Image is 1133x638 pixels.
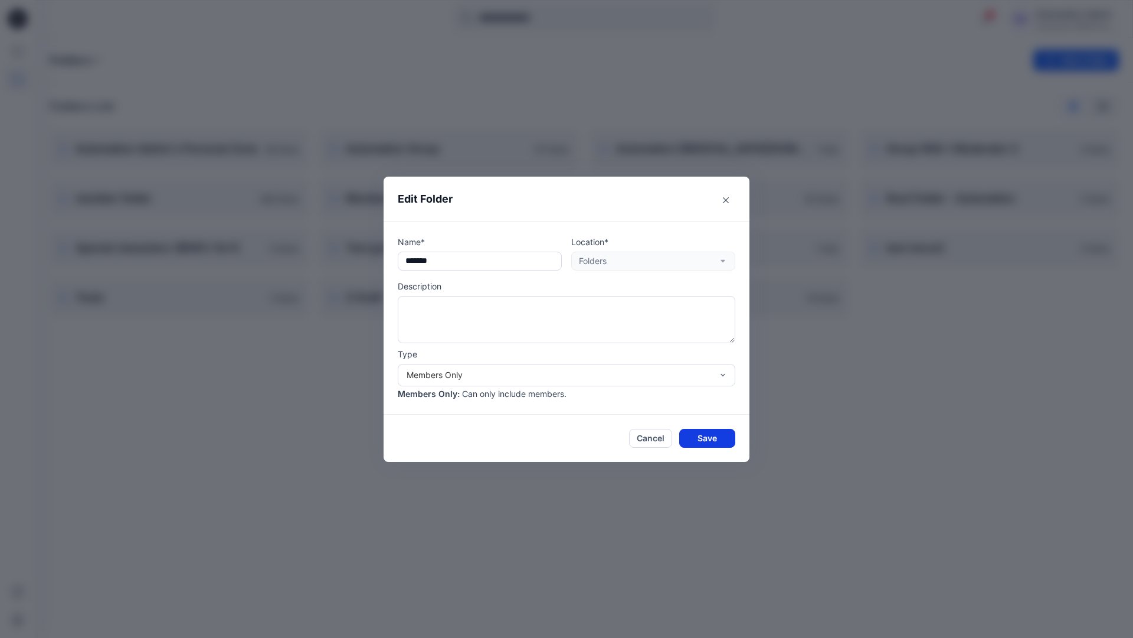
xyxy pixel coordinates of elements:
[398,236,562,248] p: Name*
[398,280,735,292] p: Description
[716,191,735,210] button: Close
[571,236,735,248] p: Location*
[629,429,672,448] button: Cancel
[462,388,566,400] p: Can only include members.
[398,348,735,360] p: Type
[407,369,712,381] div: Members Only
[398,388,460,400] p: Members Only :
[384,177,749,221] header: Edit Folder
[679,429,735,448] button: Save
